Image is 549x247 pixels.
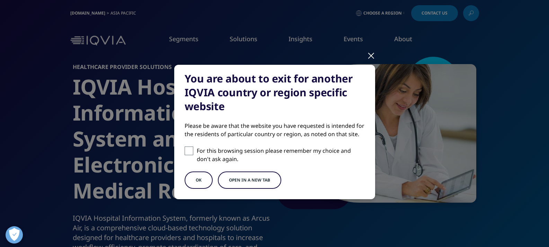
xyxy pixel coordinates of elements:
div: You are about to exit for another IQVIA country or region specific website [185,72,365,113]
div: Please be aware that the website you have requested is intended for the residents of particular c... [185,122,365,138]
p: For this browsing session please remember my choice and don't ask again. [197,147,365,163]
button: OK [185,171,213,189]
button: Open in a new tab [218,171,281,189]
button: Open Preferences [6,226,23,244]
